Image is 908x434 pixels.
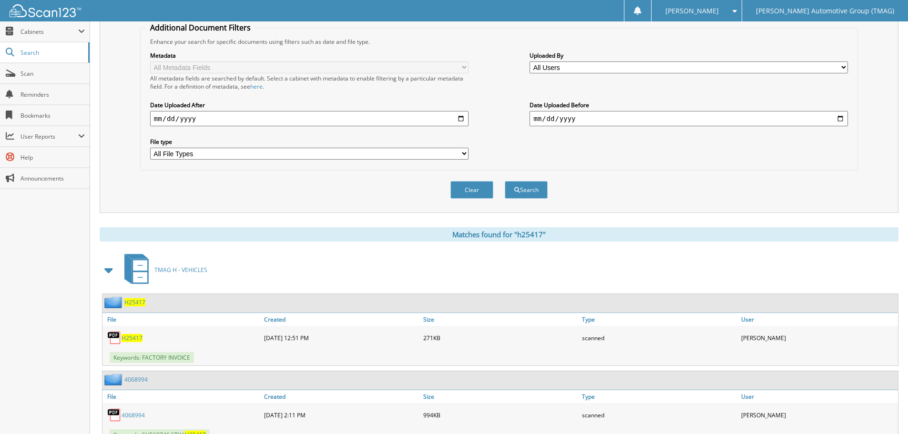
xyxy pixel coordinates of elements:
[580,390,739,403] a: Type
[580,328,739,347] div: scanned
[421,313,580,326] a: Size
[150,111,469,126] input: start
[122,411,145,419] a: 4068994
[665,8,719,14] span: [PERSON_NAME]
[20,174,85,182] span: Announcements
[739,405,898,424] div: [PERSON_NAME]
[580,405,739,424] div: scanned
[739,313,898,326] a: User
[150,101,469,109] label: Date Uploaded After
[150,51,469,60] label: Metadata
[110,352,194,363] span: Keywords: FACTORY INVOICE
[860,388,908,434] iframe: Chat Widget
[20,28,78,36] span: Cabinets
[20,70,85,78] span: Scan
[250,82,263,91] a: here
[421,405,580,424] div: 994KB
[150,138,469,146] label: File type
[145,38,853,46] div: Enhance your search for specific documents using filters such as date and file type.
[421,390,580,403] a: Size
[756,8,894,14] span: [PERSON_NAME] Automotive Group (TMAG)
[505,181,548,199] button: Search
[150,74,469,91] div: All metadata fields are searched by default. Select a cabinet with metadata to enable filtering b...
[262,313,421,326] a: Created
[104,373,124,385] img: folder2.png
[154,266,207,274] span: TMAG H - VEHICLES
[20,153,85,161] span: Help
[104,296,124,308] img: folder2.png
[530,101,848,109] label: Date Uploaded Before
[450,181,493,199] button: Clear
[20,132,78,141] span: User Reports
[20,91,85,99] span: Reminders
[122,334,143,342] a: H25417
[262,390,421,403] a: Created
[580,313,739,326] a: Type
[107,408,122,422] img: PDF.png
[102,313,262,326] a: File
[102,390,262,403] a: File
[739,328,898,347] div: [PERSON_NAME]
[262,405,421,424] div: [DATE] 2:11 PM
[124,298,145,306] a: H25417
[20,111,85,120] span: Bookmarks
[124,375,148,384] a: 4068994
[10,4,81,17] img: scan123-logo-white.svg
[119,251,207,289] a: TMAG H - VEHICLES
[100,227,898,242] div: Matches found for "h25417"
[421,328,580,347] div: 271KB
[262,328,421,347] div: [DATE] 12:51 PM
[145,22,255,33] legend: Additional Document Filters
[530,111,848,126] input: end
[107,331,122,345] img: PDF.png
[739,390,898,403] a: User
[20,49,83,57] span: Search
[530,51,848,60] label: Uploaded By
